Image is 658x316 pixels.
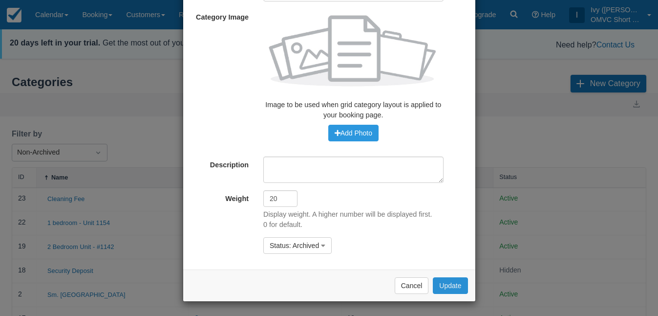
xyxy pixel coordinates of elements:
[263,9,444,100] img: wizard-photo-empty-state-image.png
[263,237,332,254] button: Status: Archived
[289,242,319,249] span: : Archived
[183,190,256,204] label: Weight
[270,242,289,249] span: Status
[328,125,379,141] button: Add Photo
[183,9,256,23] label: Category Image
[263,100,444,120] p: Image to be used when grid category layout is applied to your booking page.
[263,209,432,229] p: Display weight. A higher number will be displayed first. 0 for default.
[433,277,467,294] button: Update
[183,157,256,170] label: Description
[395,277,429,294] button: Cancel
[335,129,372,137] span: Add Photo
